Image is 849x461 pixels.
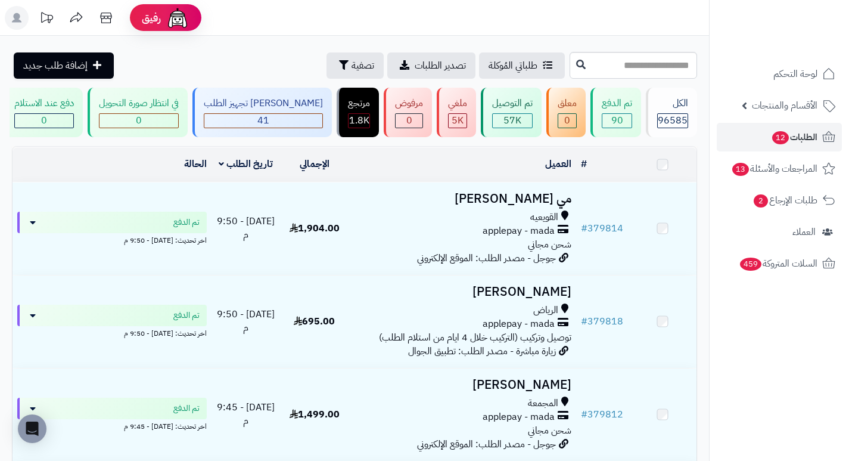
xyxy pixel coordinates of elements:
[449,114,467,128] div: 4998
[14,97,74,110] div: دفع عند الاستلام
[768,33,838,58] img: logo-2.png
[479,52,565,79] a: طلباتي المُوكلة
[290,221,340,236] span: 1,904.00
[740,258,761,271] span: 459
[166,6,189,30] img: ai-face.png
[588,88,643,137] a: تم الدفع 90
[41,113,47,128] span: 0
[752,192,817,209] span: طلبات الإرجاع
[732,163,749,176] span: 13
[348,97,370,110] div: مرتجع
[17,233,207,246] div: اخر تحديث: [DATE] - 9:50 م
[257,113,269,128] span: 41
[353,192,571,206] h3: مي [PERSON_NAME]
[395,97,423,110] div: مرفوض
[99,114,178,128] div: 0
[731,160,817,177] span: المراجعات والأسئلة
[434,88,478,137] a: ملغي 5K
[349,114,369,128] div: 1845
[334,88,381,137] a: مرتجع 1.8K
[204,97,323,110] div: [PERSON_NAME] تجهيز الطلب
[349,113,369,128] span: 1.8K
[99,97,179,110] div: في انتظار صورة التحويل
[326,52,384,79] button: تصفية
[492,97,533,110] div: تم التوصيل
[528,423,571,438] span: شحن مجاني
[173,403,200,414] span: تم الدفع
[558,97,577,110] div: معلق
[581,407,623,422] a: #379812
[792,224,816,240] span: العملاء
[396,114,422,128] div: 0
[581,314,623,329] a: #379818
[353,378,571,392] h3: [PERSON_NAME]
[217,214,275,242] span: [DATE] - 9:50 م
[752,97,817,114] span: الأقسام والمنتجات
[717,60,842,88] a: لوحة التحكم
[581,407,587,422] span: #
[658,113,688,128] span: 96585
[533,304,558,317] span: الرياض
[417,437,556,451] span: جوجل - مصدر الطلب: الموقع الإلكتروني
[217,307,275,335] span: [DATE] - 9:50 م
[717,186,842,215] a: طلبات الإرجاع2
[581,157,587,171] a: #
[717,154,842,183] a: المراجعات والأسئلة13
[717,218,842,246] a: العملاء
[545,157,571,171] a: العميل
[544,88,588,137] a: معلق 0
[611,113,623,128] span: 90
[173,310,200,321] span: تم الدفع
[717,249,842,278] a: السلات المتروكة459
[290,407,340,422] span: 1,499.00
[643,88,699,137] a: الكل96585
[530,211,558,224] span: القويعيه
[408,344,556,358] span: زيارة مباشرة - مصدر الطلب: تطبيق الجوال
[17,419,207,432] div: اخر تحديث: [DATE] - 9:45 م
[448,97,467,110] div: ملغي
[483,317,555,331] span: applepay - mada
[581,221,623,236] a: #379814
[14,52,114,79] a: إضافة طلب جديد
[217,400,275,428] span: [DATE] - 9:45 م
[771,129,817,146] span: الطلبات
[381,88,434,137] a: مرفوض 0
[528,397,558,410] span: المجمعة
[452,113,464,128] span: 5K
[32,6,61,33] a: تحديثات المنصة
[85,88,190,137] a: في انتظار صورة التحويل 0
[190,88,334,137] a: [PERSON_NAME] تجهيز الطلب 41
[739,255,817,272] span: السلات المتروكة
[564,113,570,128] span: 0
[754,194,768,208] span: 2
[772,131,789,144] span: 12
[17,326,207,339] div: اخر تحديث: [DATE] - 9:50 م
[184,157,207,171] a: الحالة
[493,114,532,128] div: 57046
[142,11,161,25] span: رفيق
[18,414,46,443] div: Open Intercom Messenger
[379,330,571,345] span: توصيل وتركيب (التركيب خلال 4 ايام من استلام الطلب)
[558,114,576,128] div: 0
[15,114,73,128] div: 0
[352,58,374,73] span: تصفية
[219,157,273,171] a: تاريخ الطلب
[489,58,537,73] span: طلباتي المُوكلة
[773,66,817,82] span: لوحة التحكم
[204,114,322,128] div: 41
[483,410,555,424] span: applepay - mada
[657,97,688,110] div: الكل
[406,113,412,128] span: 0
[581,314,587,329] span: #
[602,97,632,110] div: تم الدفع
[581,221,587,236] span: #
[173,216,200,228] span: تم الدفع
[478,88,544,137] a: تم التوصيل 57K
[294,314,335,329] span: 695.00
[503,113,521,128] span: 57K
[602,114,632,128] div: 90
[717,123,842,151] a: الطلبات12
[417,251,556,265] span: جوجل - مصدر الطلب: الموقع الإلكتروني
[387,52,475,79] a: تصدير الطلبات
[136,113,142,128] span: 0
